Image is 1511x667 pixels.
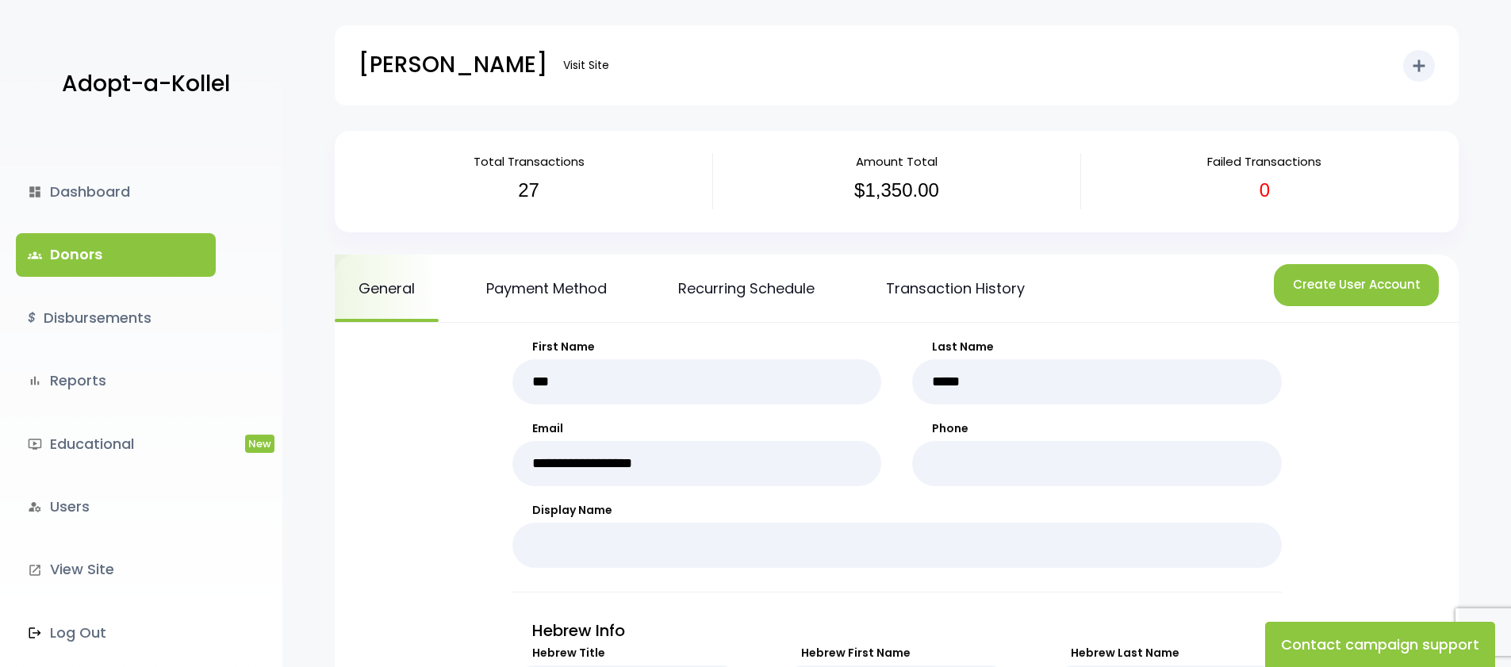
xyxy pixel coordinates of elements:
[16,611,216,654] a: Log Out
[359,45,547,85] p: [PERSON_NAME]
[912,420,1282,437] label: Phone
[1207,153,1321,170] span: Failed Transactions
[16,485,216,528] a: manage_accountsUsers
[512,502,1282,519] label: Display Name
[512,645,743,661] label: Hebrew Title
[912,339,1282,355] label: Last Name
[16,423,216,466] a: ondemand_videoEducationalNew
[245,435,274,453] span: New
[28,374,42,388] i: bar_chart
[28,248,42,263] span: groups
[28,500,42,514] i: manage_accounts
[1403,50,1435,82] button: add
[1409,56,1429,75] i: add
[654,255,838,322] a: Recurring Schedule
[28,437,42,451] i: ondemand_video
[1265,622,1495,667] button: Contact campaign support
[781,645,1012,661] label: Hebrew First Name
[512,420,882,437] label: Email
[62,64,230,104] p: Adopt-a-Kollel
[462,255,631,322] a: Payment Method
[555,50,617,81] a: Visit Site
[16,297,216,339] a: $Disbursements
[1093,179,1436,202] h3: 0
[28,307,36,330] i: $
[16,233,216,276] a: groupsDonors
[54,46,230,123] a: Adopt-a-Kollel
[856,153,938,170] span: Amount Total
[16,171,216,213] a: dashboardDashboard
[16,548,216,591] a: launchView Site
[862,255,1049,322] a: Transaction History
[28,185,42,199] i: dashboard
[512,616,1282,645] p: Hebrew Info
[16,359,216,402] a: bar_chartReports
[28,563,42,577] i: launch
[474,153,585,170] span: Total Transactions
[725,179,1068,202] h3: $1,350.00
[335,255,439,322] a: General
[1274,264,1439,306] button: Create User Account
[1051,645,1282,661] label: Hebrew Last Name
[512,339,882,355] label: First Name
[357,179,700,202] h3: 27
